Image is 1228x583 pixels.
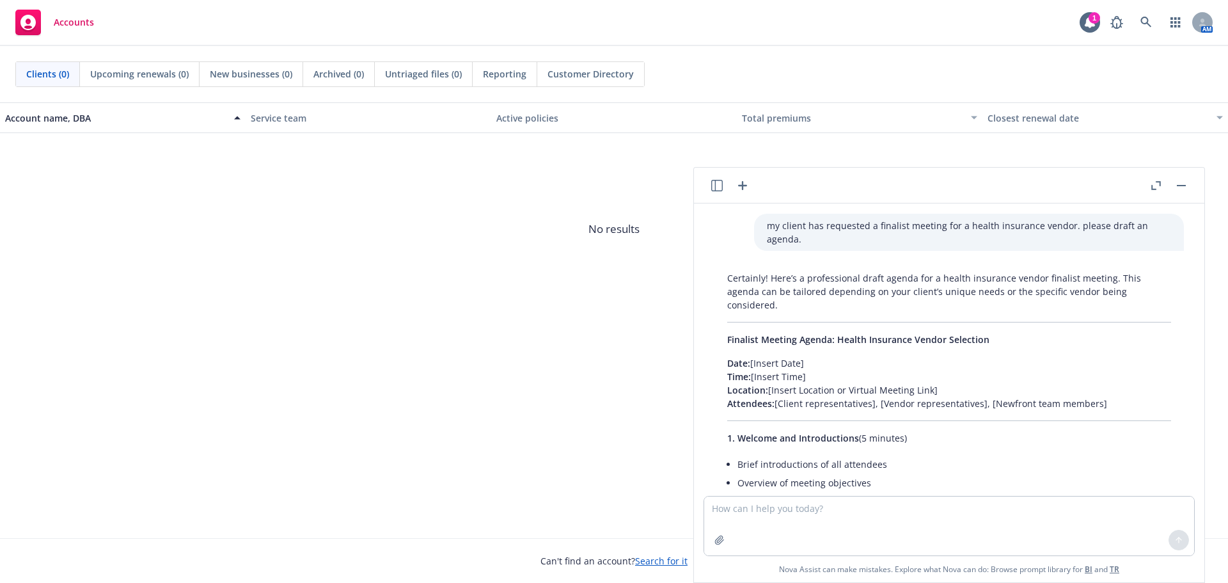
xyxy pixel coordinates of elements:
[26,67,69,81] span: Clients (0)
[699,556,1199,582] span: Nova Assist can make mistakes. Explore what Nova can do: Browse prompt library for and
[90,67,189,81] span: Upcoming renewals (0)
[313,67,364,81] span: Archived (0)
[727,333,989,346] span: Finalist Meeting Agenda: Health Insurance Vendor Selection
[246,102,491,133] button: Service team
[5,111,226,125] div: Account name, DBA
[727,432,859,444] span: 1. Welcome and Introductions
[727,271,1171,312] p: Certainly! Here’s a professional draft agenda for a health insurance vendor finalist meeting. Thi...
[742,111,963,125] div: Total premiums
[737,102,982,133] button: Total premiums
[1133,10,1159,35] a: Search
[727,356,1171,410] p: [Insert Date] [Insert Time] [Insert Location or Virtual Meeting Link] [Client representatives], [...
[767,219,1171,246] p: my client has requested a finalist meeting for a health insurance vendor. please draft an agenda.
[727,397,775,410] span: Attendees:
[737,474,1171,492] li: Overview of meeting objectives
[547,67,634,81] span: Customer Directory
[1163,10,1188,35] a: Switch app
[727,384,768,396] span: Location:
[1089,12,1100,24] div: 1
[737,455,1171,474] li: Brief introductions of all attendees
[1104,10,1130,35] a: Report a Bug
[491,102,737,133] button: Active policies
[727,371,751,383] span: Time:
[496,111,732,125] div: Active policies
[1085,564,1092,575] a: BI
[988,111,1209,125] div: Closest renewal date
[54,17,94,28] span: Accounts
[10,4,99,40] a: Accounts
[1110,564,1119,575] a: TR
[385,67,462,81] span: Untriaged files (0)
[727,357,750,369] span: Date:
[540,554,688,568] span: Can't find an account?
[483,67,526,81] span: Reporting
[251,111,486,125] div: Service team
[727,431,1171,445] p: (5 minutes)
[982,102,1228,133] button: Closest renewal date
[210,67,292,81] span: New businesses (0)
[635,555,688,567] a: Search for it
